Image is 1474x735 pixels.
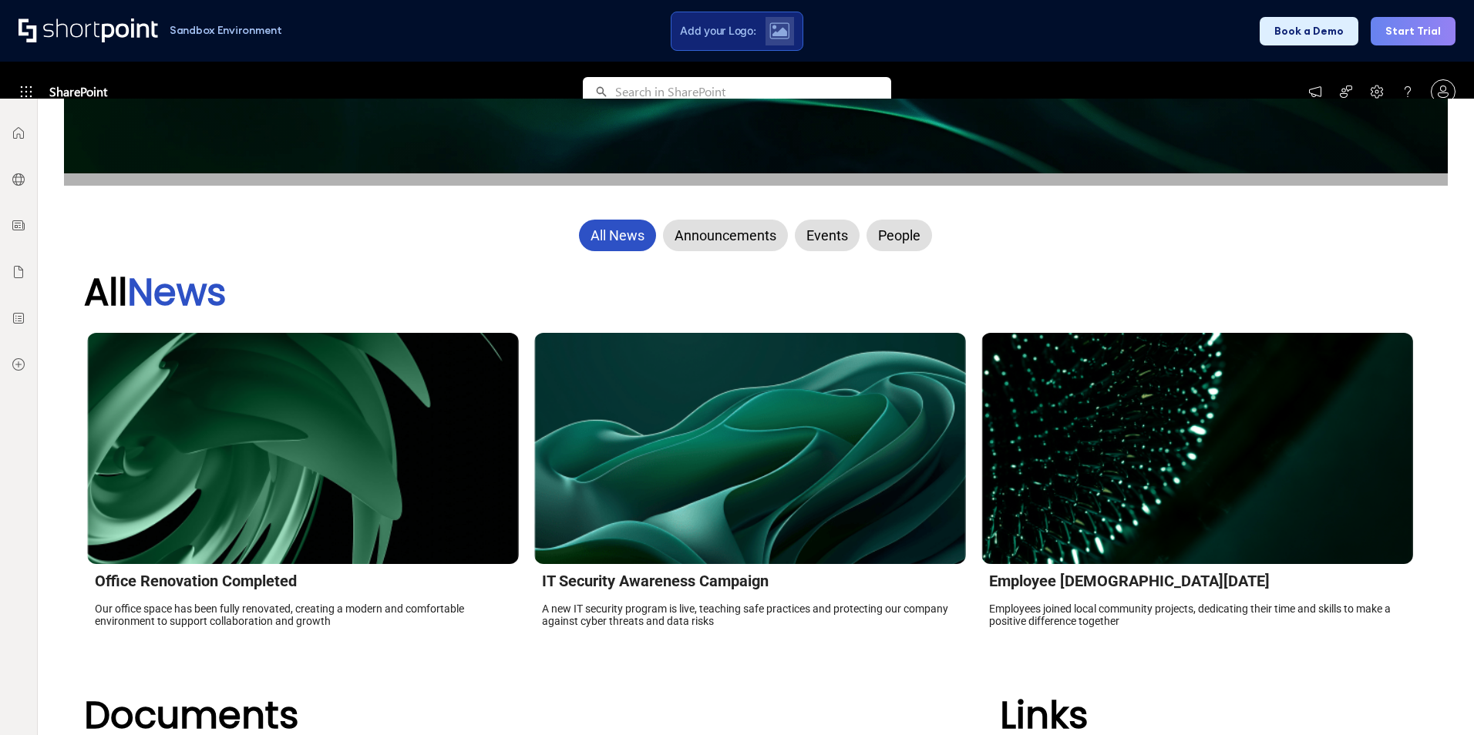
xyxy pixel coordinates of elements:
button: Start Trial [1371,17,1455,45]
button: Book a Demo [1260,17,1358,45]
span: News [127,267,227,318]
span: Add your Logo: [680,24,756,38]
div: Office Renovation Completed [95,572,511,590]
div: A new IT security program is live, teaching safe practices and protecting our company against cyb... [542,590,958,627]
div: Employee [DEMOGRAPHIC_DATA][DATE] [989,572,1405,590]
div: Employees joined local community projects, dedicating their time and skills to make a positive di... [989,590,1405,627]
iframe: Chat Widget [1196,556,1474,735]
div: All News [579,220,656,251]
div: IT Security Awareness Campaign [542,572,958,590]
div: People [867,220,932,251]
h1: Sandbox Environment [170,26,282,35]
div: Our office space has been fully renovated, creating a modern and comfortable environment to suppo... [95,590,511,627]
strong: All [84,267,227,318]
span: SharePoint [49,73,107,110]
img: Upload logo [769,22,789,39]
input: Search in SharePoint [615,77,891,106]
div: Announcements [663,220,788,251]
div: Events [795,220,860,251]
